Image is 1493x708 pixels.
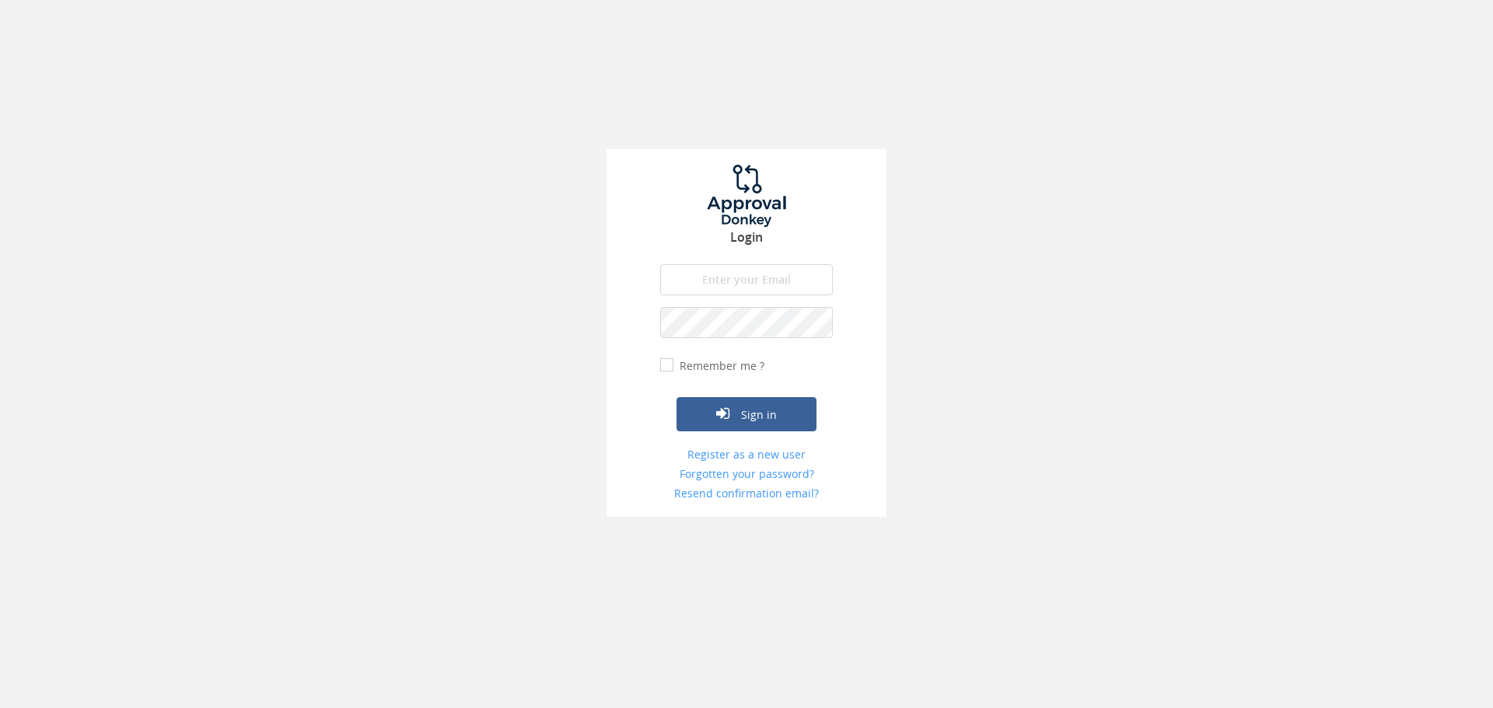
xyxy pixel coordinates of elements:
a: Register as a new user [660,447,833,462]
button: Sign in [677,397,816,431]
a: Resend confirmation email? [660,486,833,501]
a: Forgotten your password? [660,466,833,482]
h3: Login [607,231,886,245]
label: Remember me ? [676,358,764,374]
img: logo.png [688,165,805,227]
input: Enter your Email [660,264,833,295]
